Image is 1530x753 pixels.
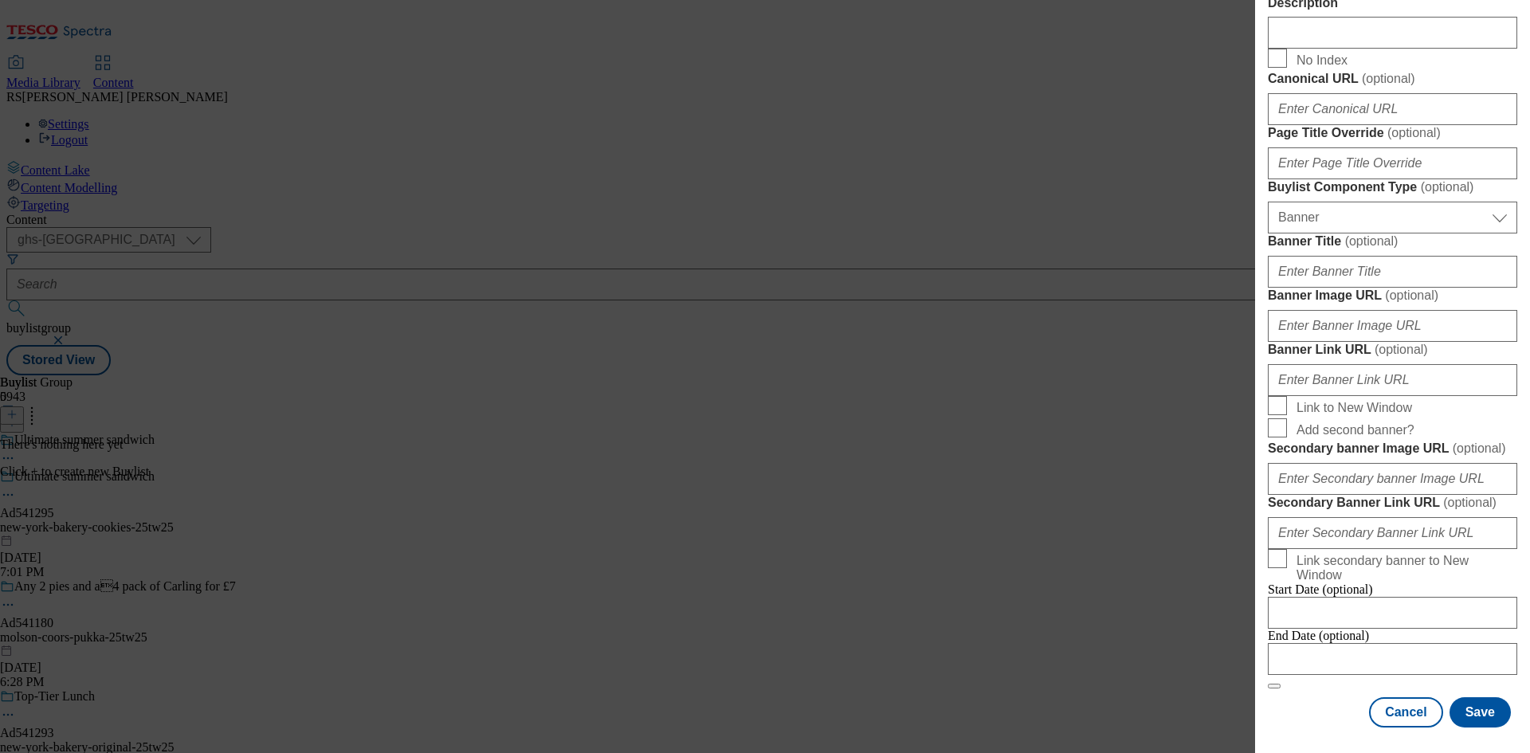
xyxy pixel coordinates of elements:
span: ( optional ) [1421,180,1474,194]
span: Link to New Window [1297,401,1412,415]
input: Enter Page Title Override [1268,147,1517,179]
input: Enter Date [1268,643,1517,675]
span: Start Date (optional) [1268,582,1373,596]
label: Buylist Component Type [1268,179,1517,195]
input: Enter Banner Image URL [1268,310,1517,342]
label: Banner Title [1268,233,1517,249]
span: ( optional ) [1387,126,1441,139]
input: Enter Canonical URL [1268,93,1517,125]
span: Link secondary banner to New Window [1297,554,1511,582]
span: ( optional ) [1345,234,1399,248]
span: End Date (optional) [1268,629,1369,642]
span: No Index [1297,53,1348,68]
button: Save [1450,697,1511,728]
label: Page Title Override [1268,125,1517,141]
input: Enter Banner Title [1268,256,1517,288]
span: ( optional ) [1362,72,1415,85]
label: Secondary Banner Link URL [1268,495,1517,511]
input: Enter Secondary Banner Link URL [1268,517,1517,549]
label: Banner Image URL [1268,288,1517,304]
input: Enter Secondary banner Image URL [1268,463,1517,495]
span: Add second banner? [1297,423,1414,437]
span: ( optional ) [1375,343,1428,356]
span: ( optional ) [1385,288,1438,302]
input: Enter Date [1268,597,1517,629]
label: Secondary banner Image URL [1268,441,1517,457]
span: ( optional ) [1453,441,1506,455]
span: ( optional ) [1443,496,1497,509]
label: Banner Link URL [1268,342,1517,358]
input: Enter Description [1268,17,1517,49]
label: Canonical URL [1268,71,1517,87]
input: Enter Banner Link URL [1268,364,1517,396]
button: Cancel [1369,697,1442,728]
